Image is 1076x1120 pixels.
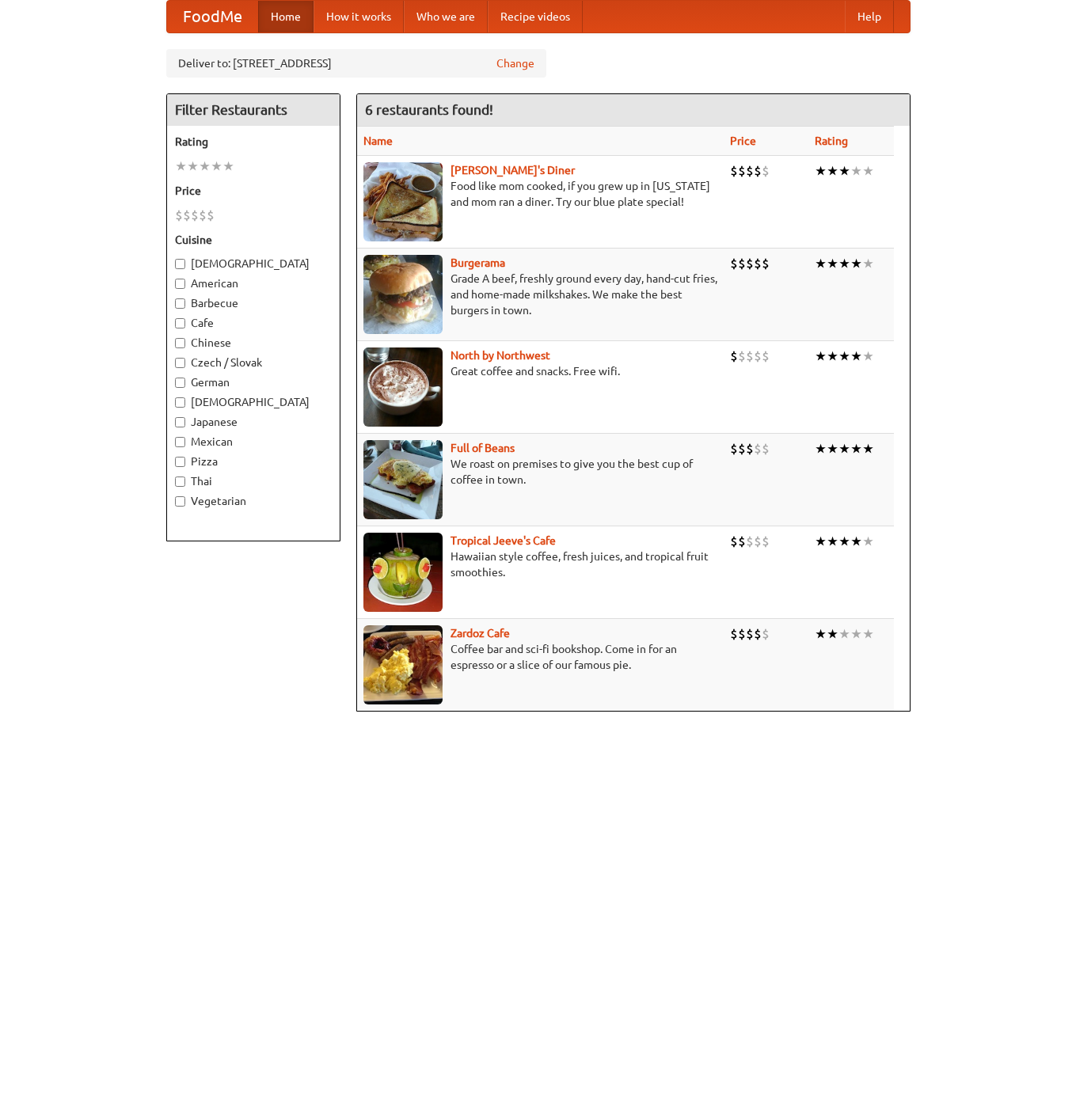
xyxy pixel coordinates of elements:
[363,135,393,147] a: Name
[175,259,185,269] input: [DEMOGRAPHIC_DATA]
[175,473,332,489] label: Thai
[175,295,332,311] label: Barbecue
[762,255,770,272] li: $
[838,255,850,272] li: ★
[838,440,850,457] li: ★
[730,533,738,550] li: $
[827,255,838,272] li: ★
[167,94,340,126] h4: Filter Restaurants
[451,164,575,177] a: [PERSON_NAME]'s Diner
[762,347,770,365] li: $
[754,162,762,180] li: $
[199,158,211,175] li: ★
[815,440,827,457] li: ★
[175,158,187,175] li: ★
[762,625,770,643] li: $
[754,625,762,643] li: $
[175,318,185,328] input: Cafe
[862,255,874,272] li: ★
[730,162,738,180] li: $
[175,335,332,351] label: Chinese
[183,207,191,224] li: $
[363,549,717,580] p: Hawaiian style coffee, fresh juices, and tropical fruit smoothies.
[754,533,762,550] li: $
[815,533,827,550] li: ★
[175,417,185,427] input: Japanese
[850,533,862,550] li: ★
[451,442,515,454] a: Full of Beans
[730,347,738,365] li: $
[862,533,874,550] li: ★
[363,363,717,379] p: Great coffee and snacks. Free wifi.
[175,232,332,248] h5: Cuisine
[175,358,185,368] input: Czech / Slovak
[815,347,827,365] li: ★
[363,533,443,612] img: jeeves.jpg
[175,476,185,487] input: Thai
[845,1,894,32] a: Help
[762,440,770,457] li: $
[175,397,185,408] input: [DEMOGRAPHIC_DATA]
[175,457,185,467] input: Pizza
[167,1,258,32] a: FoodMe
[211,158,222,175] li: ★
[827,440,838,457] li: ★
[746,440,754,457] li: $
[258,1,314,32] a: Home
[815,255,827,272] li: ★
[754,347,762,365] li: $
[451,627,510,640] b: Zardoz Cafe
[187,158,199,175] li: ★
[314,1,404,32] a: How it works
[451,349,550,362] b: North by Northwest
[862,625,874,643] li: ★
[730,625,738,643] li: $
[746,625,754,643] li: $
[175,394,332,410] label: [DEMOGRAPHIC_DATA]
[738,255,746,272] li: $
[175,275,332,291] label: American
[207,207,215,224] li: $
[404,1,488,32] a: Who we are
[175,378,185,388] input: German
[862,347,874,365] li: ★
[363,641,717,673] p: Coffee bar and sci-fi bookshop. Come in for an espresso or a slice of our famous pie.
[738,533,746,550] li: $
[850,162,862,180] li: ★
[850,255,862,272] li: ★
[175,298,185,309] input: Barbecue
[754,255,762,272] li: $
[363,440,443,519] img: beans.jpg
[738,347,746,365] li: $
[363,255,443,334] img: burgerama.jpg
[166,49,546,78] div: Deliver to: [STREET_ADDRESS]
[827,533,838,550] li: ★
[175,414,332,430] label: Japanese
[838,533,850,550] li: ★
[730,135,756,147] a: Price
[827,162,838,180] li: ★
[746,533,754,550] li: $
[175,493,332,509] label: Vegetarian
[815,625,827,643] li: ★
[451,256,505,269] a: Burgerama
[850,625,862,643] li: ★
[738,162,746,180] li: $
[199,207,207,224] li: $
[363,456,717,488] p: We roast on premises to give you the best cup of coffee in town.
[451,534,556,547] a: Tropical Jeeve's Cafe
[862,162,874,180] li: ★
[175,454,332,469] label: Pizza
[175,207,183,224] li: $
[827,625,838,643] li: ★
[730,255,738,272] li: $
[850,347,862,365] li: ★
[762,162,770,180] li: $
[838,347,850,365] li: ★
[175,355,332,370] label: Czech / Slovak
[175,434,332,450] label: Mexican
